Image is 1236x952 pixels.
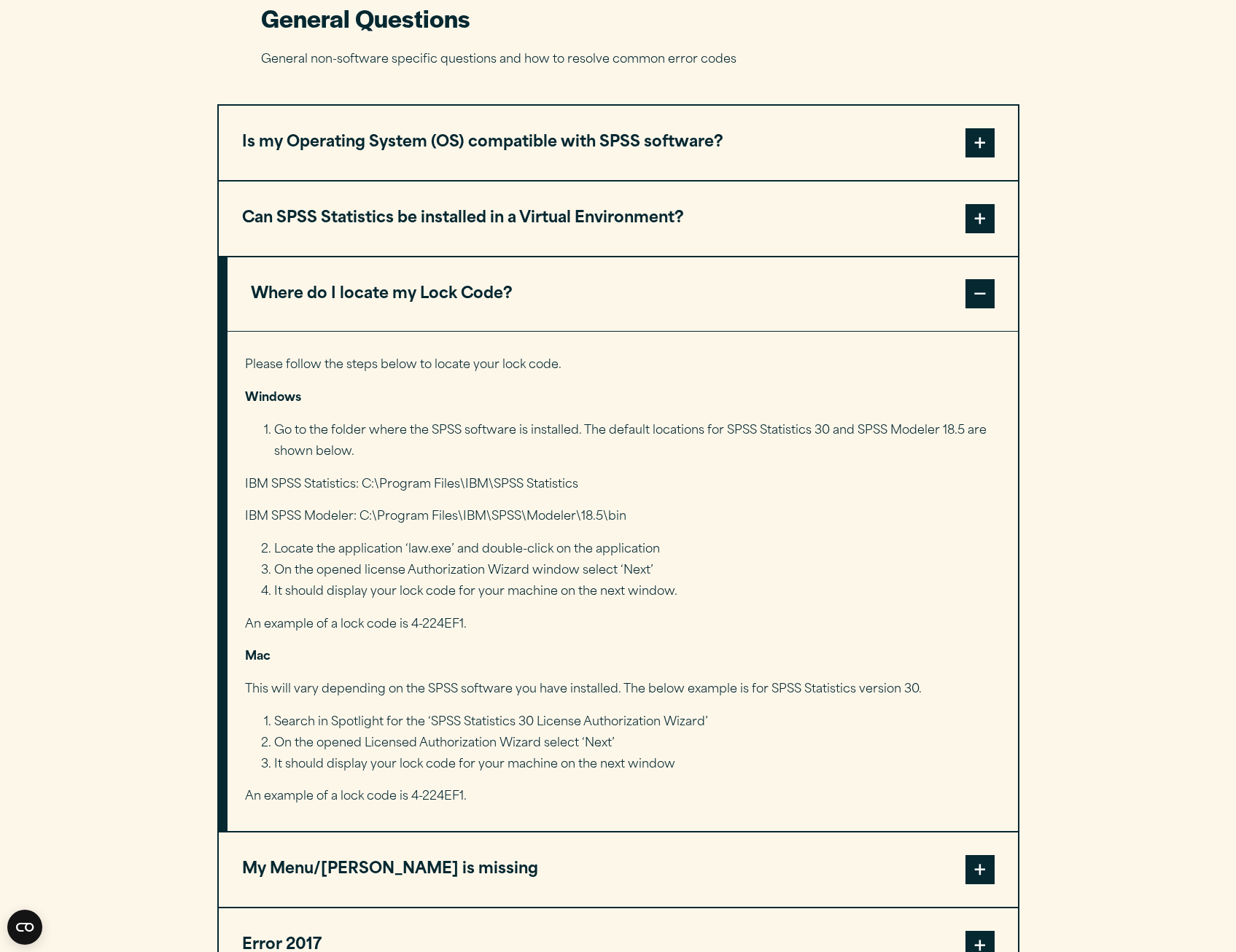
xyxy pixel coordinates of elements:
[245,475,999,496] p: IBM SPSS Statistics: C:\Program Files\IBM\SPSS Statistics
[219,182,1018,256] button: Can SPSS Statistics be installed in a Virtual Environment?
[274,712,999,733] li: Search in Spotlight for the ‘SPSS Statistics 30 License Authorization Wizard’
[219,832,1018,907] button: My Menu/[PERSON_NAME] is missing
[245,679,999,701] p: This will vary depending on the SPSS software you have installed. The below example is for SPSS S...
[228,257,1018,332] button: Where do I locate my Lock Code?
[245,507,999,528] p: IBM SPSS Modeler: C:\Program Files\IBM\SPSS\Modeler 18.5\bin
[274,421,999,463] li: Go to the folder where the SPSS software is installed. The default locations for SPSS Statistics ...
[274,733,999,754] li: On the opened Licensed Authorization Wizard select ‘Next’
[245,355,999,376] p: Please follow the steps below to locate your lock code.
[576,511,581,523] mark: \
[245,392,301,404] strong: Windows
[261,1,976,34] h2: General Questions
[261,50,976,71] p: General non-software specific questions and how to resolve common error codes
[219,106,1018,180] button: Is my Operating System (OS) compatible with SPSS software?
[245,787,999,808] p: An example of a lock code is 4-224EF1.
[228,331,1018,831] div: Where do I locate my Lock Code?
[274,754,999,776] li: It should display your lock code for your machine on the next window
[245,614,999,636] p: An example of a lock code is 4-224EF1.
[274,561,999,582] li: On the opened license Authorization Wizard window select ‘Next’
[274,539,999,561] li: Locate the application ‘law.exe’ and double-click on the application
[245,651,271,663] strong: Mac
[7,910,42,945] button: Open CMP widget
[274,582,999,603] li: It should display your lock code for your machine on the next window.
